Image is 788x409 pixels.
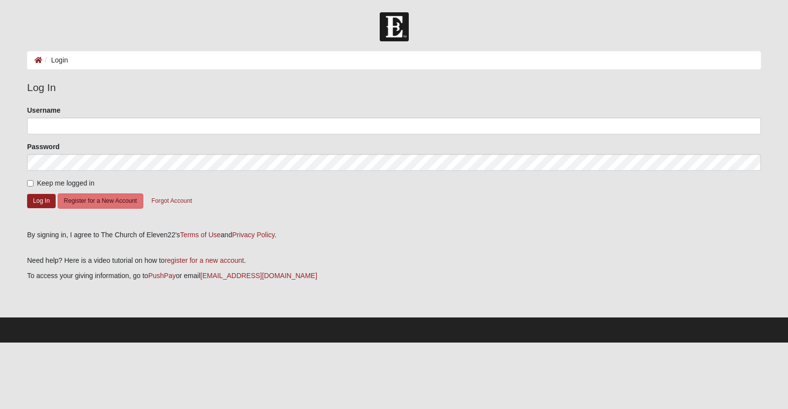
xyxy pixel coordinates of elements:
[27,255,761,266] p: Need help? Here is a video tutorial on how to .
[27,194,56,208] button: Log In
[27,105,61,115] label: Username
[145,193,198,209] button: Forgot Account
[380,12,409,41] img: Church of Eleven22 Logo
[27,271,761,281] p: To access your giving information, go to or email
[27,230,761,240] div: By signing in, I agree to The Church of Eleven22's and .
[27,180,33,187] input: Keep me logged in
[164,256,244,264] a: register for a new account
[180,231,221,239] a: Terms of Use
[200,272,317,280] a: [EMAIL_ADDRESS][DOMAIN_NAME]
[232,231,274,239] a: Privacy Policy
[27,142,60,152] label: Password
[42,55,68,65] li: Login
[148,272,176,280] a: PushPay
[37,179,95,187] span: Keep me logged in
[58,193,143,209] button: Register for a New Account
[27,80,761,95] legend: Log In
